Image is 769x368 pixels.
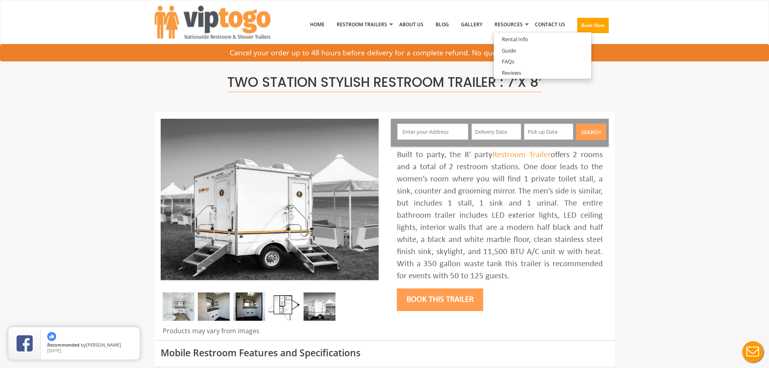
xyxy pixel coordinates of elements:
a: Home [304,4,331,46]
img: DSC_0016_email [198,292,230,321]
span: Recommended [47,342,80,348]
h3: Mobile Restroom Features and Specifications [161,348,609,358]
img: Floor Plan of 2 station Mini restroom with sink and toilet [268,292,300,321]
img: Review Rating [17,335,33,351]
div: Products may vary from images [161,326,379,340]
img: DSC_0004_email [233,292,265,321]
a: Resources [488,4,529,46]
input: Enter your Address [397,124,468,140]
a: Gallery [455,4,488,46]
span: Two Station Stylish Restroom Trailer : 7’x 8′ [227,73,541,92]
span: by [47,343,133,348]
span: [DATE] [47,347,61,353]
img: A mini restroom trailer with two separate stations and separate doors for males and females [161,119,379,280]
button: Search [576,124,606,140]
button: Book this trailer [397,288,483,311]
a: Restroom Trailers [331,4,393,46]
img: Inside of complete restroom with a stall, a urinal, tissue holders, cabinets and mirror [163,292,195,321]
a: FAQs [494,57,522,67]
img: A mini restroom trailer with two separate stations and separate doors for males and females [304,292,335,321]
button: Live Chat [737,336,769,368]
a: Guide [494,46,524,56]
img: VIPTOGO [155,6,270,39]
a: Restroom Trailer [492,151,551,159]
div: Built to party, the 8’ party offers 2 rooms and a total of 2 restroom stations. One door leads to... [397,149,603,282]
input: Delivery Date [471,124,521,140]
a: Book Now [571,4,615,50]
a: About Us [393,4,430,46]
a: Reviews [494,68,529,78]
span: [PERSON_NAME] [86,342,121,348]
a: Rental Info [494,34,536,44]
button: Book Now [577,18,609,33]
a: Contact Us [529,4,571,46]
img: thumbs up icon [47,332,56,341]
a: Blog [430,4,455,46]
input: Pick up Date [524,124,574,140]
